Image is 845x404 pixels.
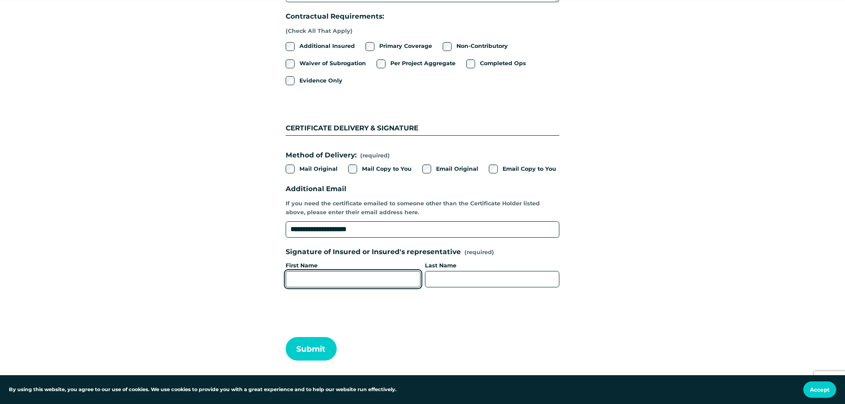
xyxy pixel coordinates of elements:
span: Contractual Requirements: [286,11,384,22]
span: Completed Ops [480,59,526,68]
input: Email Original [422,165,431,173]
input: Additional Insured [286,42,295,51]
input: Mail Original [286,165,295,173]
p: By using this website, you agree to our use of cookies. We use cookies to provide you with a grea... [9,386,397,394]
input: Completed Ops [466,59,475,68]
button: SubmitSubmit [286,337,337,361]
span: Signature of Insured or Insured's representative [286,247,461,258]
span: Non-Contributory [456,42,508,51]
span: Email Original [436,165,478,173]
span: Waiver of Subrogation [299,59,366,68]
span: Accept [810,386,829,393]
span: Evidence Only [299,76,342,85]
span: (required) [360,151,390,160]
input: Per Project Aggregate [377,59,385,68]
span: Mail Copy to You [362,165,412,173]
span: Per Project Aggregate [390,59,456,68]
div: First Name [286,261,421,271]
span: Email Copy to You [503,165,556,173]
input: Email Copy to You [489,165,498,173]
p: (Check All That Apply) [286,24,384,39]
input: Evidence Only [286,76,295,85]
p: If you need the certificate emailed to someone other than the Certificate Holder listed above, pl... [286,196,559,220]
span: (required) [464,250,494,255]
span: Submit [296,344,326,353]
span: Primary Coverage [379,42,432,51]
button: Accept [803,381,836,398]
input: Mail Copy to You [348,165,357,173]
div: Last Name [425,261,560,271]
input: Primary Coverage [366,42,374,51]
div: CERTIFICATE DELIVERY & SIGNATURE [286,101,559,135]
span: Method of Delivery: [286,150,357,161]
span: Additional Email [286,184,346,195]
span: Mail Original [299,165,338,173]
input: Waiver of Subrogation [286,59,295,68]
input: Non-Contributory [443,42,452,51]
span: Additional Insured [299,42,355,51]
